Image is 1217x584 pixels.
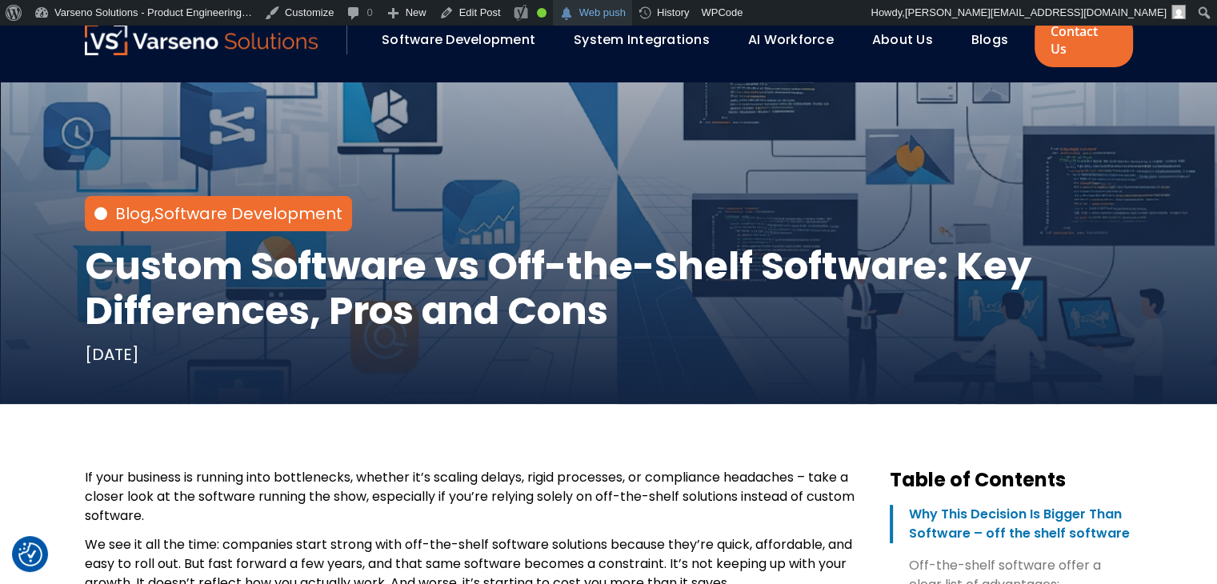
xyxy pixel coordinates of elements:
[740,26,856,54] div: AI Workforce
[971,30,1008,49] a: Blogs
[574,30,710,49] a: System Integrations
[864,26,955,54] div: About Us
[85,24,318,56] a: Varseno Solutions – Product Engineering & IT Services
[537,8,546,18] div: Good
[558,2,574,25] span: 
[154,202,342,225] a: Software Development
[115,202,151,225] a: Blog
[748,30,834,49] a: AI Workforce
[566,26,732,54] div: System Integrations
[18,542,42,566] img: Revisit consent button
[872,30,933,49] a: About Us
[890,505,1133,543] a: Why This Decision Is Bigger Than Software – off the shelf software
[85,468,864,526] p: If your business is running into bottlenecks, whether it’s scaling delays, rigid processes, or co...
[963,26,1031,54] div: Blogs
[1035,13,1132,67] a: Contact Us
[890,468,1133,492] h3: Table of Contents
[905,6,1167,18] span: [PERSON_NAME][EMAIL_ADDRESS][DOMAIN_NAME]
[374,26,558,54] div: Software Development
[18,542,42,566] button: Cookie Settings
[382,30,535,49] a: Software Development
[85,343,139,366] div: [DATE]
[85,24,318,55] img: Varseno Solutions – Product Engineering & IT Services
[115,202,342,225] div: ,
[85,244,1133,334] h1: Custom Software vs Off-the-Shelf Software: Key Differences, Pros and Cons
